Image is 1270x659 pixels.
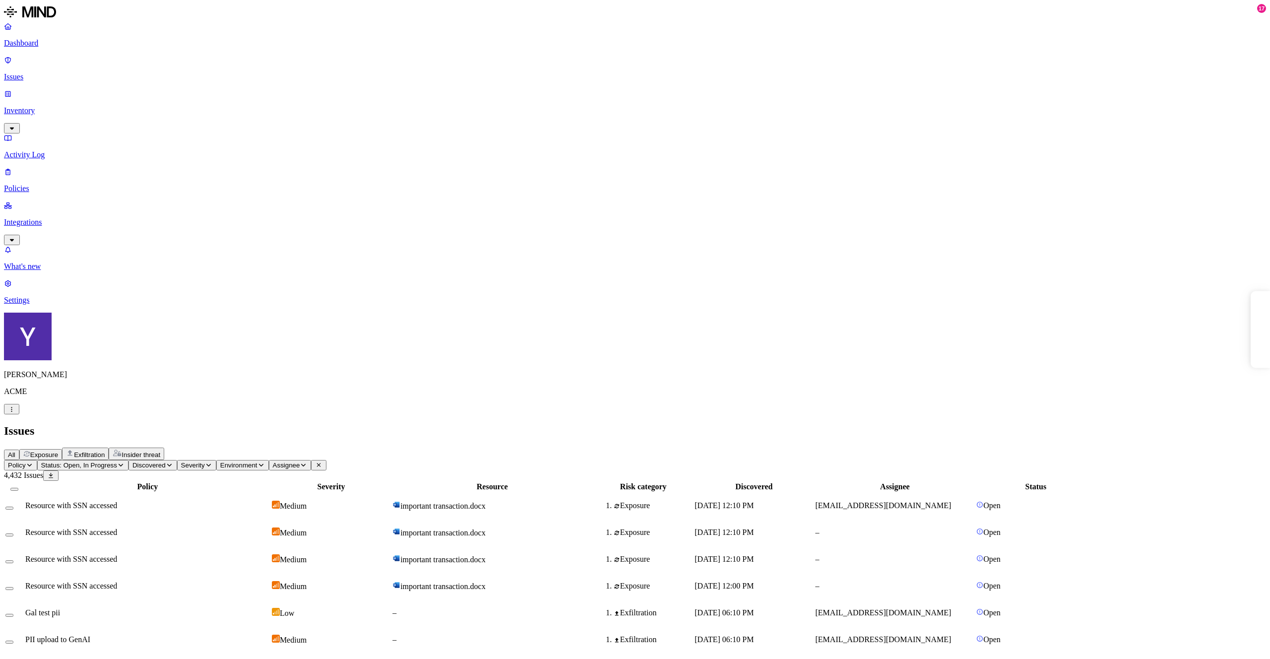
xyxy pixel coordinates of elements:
span: Status: Open, In Progress [41,461,117,469]
p: Inventory [4,106,1266,115]
span: Gal test pii [25,608,60,617]
span: important transaction.docx [400,528,486,537]
span: Resource with SSN accessed [25,501,117,510]
span: Open [983,582,1001,590]
div: 17 [1257,4,1266,13]
img: severity-medium.svg [272,501,280,509]
span: Exfiltration [74,451,105,459]
span: Assignee [273,461,300,469]
h2: Issues [4,424,1266,438]
span: Medium [280,555,307,564]
p: ACME [4,387,1266,396]
p: What's new [4,262,1266,271]
span: Medium [280,582,307,591]
button: Select row [5,587,13,590]
span: Insider threat [122,451,160,459]
span: Medium [280,528,307,537]
span: – [392,608,396,617]
span: [EMAIL_ADDRESS][DOMAIN_NAME] [816,635,952,644]
span: All [8,451,15,459]
button: Select row [5,507,13,510]
p: Dashboard [4,39,1266,48]
span: – [392,635,396,644]
span: Medium [280,636,307,644]
span: important transaction.docx [400,582,486,591]
img: status-open.svg [976,528,983,535]
button: Select row [5,641,13,644]
img: status-open.svg [976,608,983,615]
button: Select row [5,533,13,536]
button: Select all [10,488,18,491]
div: Policy [25,482,270,491]
span: Open [983,528,1001,536]
span: Low [280,609,294,617]
img: microsoft-word.svg [392,554,400,562]
img: microsoft-word.svg [392,501,400,509]
span: [DATE] 12:00 PM [695,582,754,590]
span: [DATE] 12:10 PM [695,501,754,510]
span: PII upload to GenAI [25,635,90,644]
img: severity-medium.svg [272,635,280,643]
p: Activity Log [4,150,1266,159]
div: Exposure [614,528,693,537]
span: Exposure [30,451,58,459]
span: [DATE] 06:10 PM [695,635,754,644]
div: Exfiltration [614,608,693,617]
span: [DATE] 12:10 PM [695,528,754,536]
div: Exfiltration [614,635,693,644]
span: Open [983,501,1001,510]
span: Discovered [132,461,166,469]
span: Open [983,555,1001,563]
button: Select row [5,614,13,617]
span: – [816,555,820,563]
span: Environment [220,461,257,469]
p: Integrations [4,218,1266,227]
div: Status [976,482,1095,491]
button: Select row [5,560,13,563]
span: Medium [280,502,307,510]
span: [DATE] 06:10 PM [695,608,754,617]
img: severity-low.svg [272,608,280,616]
span: Policy [8,461,26,469]
span: – [816,528,820,536]
div: Resource [392,482,592,491]
span: Resource with SSN accessed [25,555,117,563]
div: Risk category [594,482,693,491]
img: severity-medium.svg [272,527,280,535]
div: Discovered [695,482,813,491]
img: microsoft-word.svg [392,527,400,535]
span: Severity [181,461,205,469]
div: Exposure [614,582,693,591]
img: MIND [4,4,56,20]
span: Resource with SSN accessed [25,528,117,536]
span: 4,432 Issues [4,471,43,479]
p: Issues [4,72,1266,81]
p: Settings [4,296,1266,305]
span: – [816,582,820,590]
img: Yana Orhov [4,313,52,360]
img: status-open.svg [976,582,983,589]
img: status-open.svg [976,555,983,562]
span: [EMAIL_ADDRESS][DOMAIN_NAME] [816,501,952,510]
img: microsoft-word.svg [392,581,400,589]
span: [DATE] 12:10 PM [695,555,754,563]
img: severity-medium.svg [272,581,280,589]
span: Resource with SSN accessed [25,582,117,590]
span: important transaction.docx [400,555,486,564]
img: severity-medium.svg [272,554,280,562]
p: Policies [4,184,1266,193]
span: [EMAIL_ADDRESS][DOMAIN_NAME] [816,608,952,617]
span: Open [983,608,1001,617]
img: status-open.svg [976,501,983,508]
img: status-open.svg [976,635,983,642]
span: Open [983,635,1001,644]
div: Severity [272,482,390,491]
span: important transaction.docx [400,502,486,510]
div: Exposure [614,555,693,564]
div: Exposure [614,501,693,510]
div: Assignee [816,482,975,491]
